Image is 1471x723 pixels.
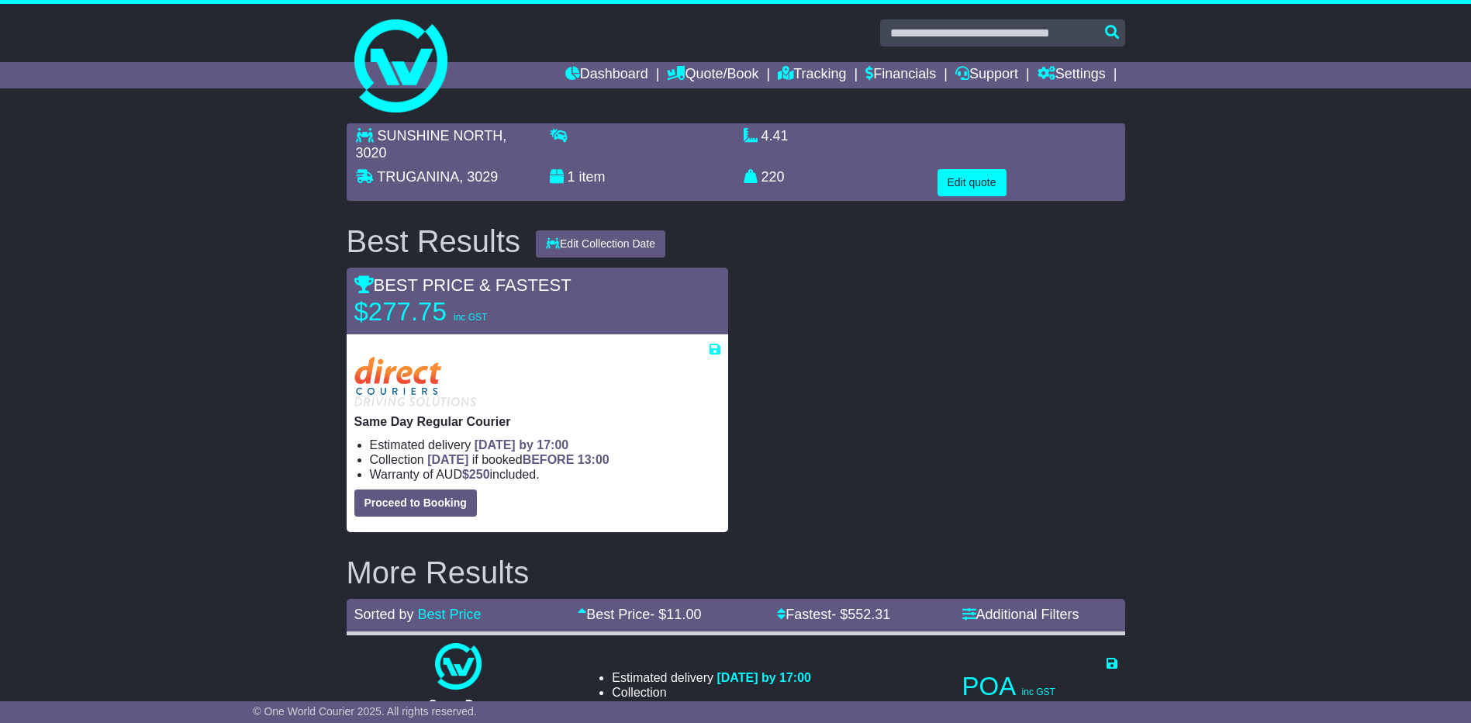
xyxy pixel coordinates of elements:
li: Warranty of AUD included. [612,700,811,714]
a: Fastest- $552.31 [777,607,890,622]
a: Support [955,62,1018,88]
span: , 3029 [459,169,498,185]
button: Edit quote [938,169,1007,196]
li: Collection [612,685,811,700]
div: Best Results [339,224,529,258]
span: 13:00 [578,453,609,466]
a: Additional Filters [962,607,1079,622]
li: Collection [370,452,720,467]
span: 1 [568,169,575,185]
p: Same Day Regular Courier [354,414,720,429]
a: Tracking [778,62,846,88]
span: [DATE] by 17:00 [475,438,569,451]
span: Sorted by [354,607,414,622]
span: - $ [831,607,890,622]
button: Edit Collection Date [536,230,665,258]
p: POA [962,671,1117,702]
span: 11.00 [666,607,701,622]
li: Estimated delivery [612,670,811,685]
button: Proceed to Booking [354,489,477,517]
span: if booked [427,453,609,466]
a: Best Price [418,607,482,622]
span: [DATE] [427,453,468,466]
li: Warranty of AUD included. [370,467,720,482]
span: inc GST [454,312,487,323]
span: , 3020 [356,128,507,161]
img: Direct: Same Day Regular Courier [354,357,476,406]
span: item [579,169,606,185]
span: © One World Courier 2025. All rights reserved. [253,705,477,718]
span: BEFORE [523,453,575,466]
span: 4.41 [761,128,789,144]
a: Best Price- $11.00 [578,607,701,622]
a: Dashboard [565,62,648,88]
span: 552.31 [848,607,890,622]
a: Financials [865,62,936,88]
span: 250 [469,468,490,481]
span: $ [462,468,490,481]
span: BEST PRICE & FASTEST [354,275,571,295]
p: $277.75 [354,296,548,327]
li: Estimated delivery [370,438,720,452]
a: Settings [1038,62,1106,88]
span: [DATE] by 17:00 [717,671,811,684]
span: - $ [650,607,701,622]
img: One World Courier: Same Day Nationwide(quotes take 0.5-1 hour) [435,643,482,690]
span: inc GST [1022,687,1055,697]
h2: More Results [347,555,1125,590]
span: 220 [761,169,785,185]
a: Quote/Book [667,62,758,88]
span: TRUGANINA [377,169,459,185]
span: SUNSHINE NORTH [378,128,503,144]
